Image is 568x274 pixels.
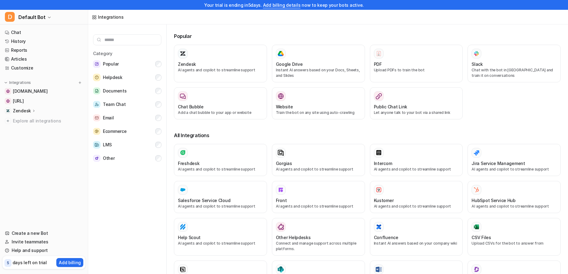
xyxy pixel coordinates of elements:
[178,197,230,204] h3: Salesforce Service Cloud
[272,45,365,82] button: Google DriveGoogle DriveInstant AI answers based on your Docs, Sheets, and Slides
[278,224,284,230] img: Other Helpdesks
[276,160,292,167] h3: Gorgias
[370,181,463,213] button: KustomerKustomerAI agents and copilot to streamline support
[272,218,365,256] button: Other HelpdesksOther HelpdesksConnect and manage support across multiple platforms.
[374,197,394,204] h3: Kustomer
[472,67,557,78] p: Chat with the bot in [GEOGRAPHIC_DATA] and train it on conversations
[374,61,382,67] h3: PDF
[370,87,463,119] button: Public Chat LinkLet anyone talk to your bot via a shared link
[93,125,161,137] button: EcommerceEcommerce
[276,61,303,67] h3: Google Drive
[376,224,382,230] img: Confluence
[59,259,81,266] p: Add billing
[276,110,361,115] p: Train the bot on any site using auto-crawling
[174,32,561,40] h3: Popular
[276,103,293,110] h3: Website
[472,61,483,67] h3: Slack
[276,197,287,204] h3: Front
[272,144,365,176] button: GorgiasAI agents and copilot to streamline support
[103,128,126,135] span: Ecommerce
[93,112,161,124] button: EmailEmail
[13,259,47,266] p: days left on trial
[278,93,284,99] img: Website
[2,37,85,46] a: History
[174,87,267,119] button: Chat BubbleAdd a chat bubble to your app or website
[93,74,100,81] img: Helpdesk
[103,155,115,162] span: Other
[93,85,161,97] button: DocumentsDocuments
[376,51,382,56] img: PDF
[2,238,85,246] a: Invite teammates
[178,241,263,246] p: AI agents and copilot to streamline support
[2,80,33,86] button: Integrations
[2,28,85,37] a: Chat
[473,224,480,230] img: CSV Files
[93,128,100,135] img: Ecommerce
[174,181,267,213] button: Salesforce Service Cloud Salesforce Service CloudAI agents and copilot to streamline support
[374,160,392,167] h3: Intercom
[2,117,85,125] a: Explore all integrations
[272,87,365,119] button: WebsiteWebsiteTrain the bot on any site using auto-crawling
[93,141,100,148] img: LMS
[174,218,267,256] button: Help ScoutHelp ScoutAI agents and copilot to streamline support
[2,97,85,105] a: dashboard.eesel.ai[URL]
[278,187,284,193] img: Front
[103,141,112,148] span: LMS
[472,197,516,204] h3: HubSpot Service Hub
[93,155,100,162] img: Other
[93,50,161,57] h5: Category
[374,110,459,115] p: Let anyone talk to your bot via a shared link
[472,234,491,241] h3: CSV Files
[468,45,561,82] button: SlackSlackChat with the bot in [GEOGRAPHIC_DATA] and train it on conversations
[2,64,85,72] a: Customize
[370,144,463,176] button: IntercomAI agents and copilot to streamline support
[103,60,119,68] span: Popular
[93,114,100,122] img: Email
[278,266,284,272] img: Sharepoint
[13,98,24,104] span: [URL]
[272,181,365,213] button: FrontFrontAI agents and copilot to streamline support
[178,110,263,115] p: Add a chat bubble to your app or website
[5,118,11,124] img: explore all integrations
[178,103,204,110] h3: Chat Bubble
[374,67,459,73] p: Upload PDFs to train the bot
[4,81,8,85] img: expand menu
[6,109,10,113] img: Zendesk
[174,144,267,176] button: FreshdeskAI agents and copilot to streamline support
[98,14,124,20] div: Integrations
[374,204,459,209] p: AI agents and copilot to streamline support
[103,87,126,95] span: Documents
[93,60,100,68] img: Popular
[374,234,398,241] h3: Confluence
[180,224,186,230] img: Help Scout
[468,218,561,256] button: CSV FilesCSV FilesUpload CSVs for the bot to answer from
[93,101,100,108] img: Team Chat
[9,80,31,85] p: Integrations
[374,103,408,110] h3: Public Chat Link
[473,266,480,272] img: Document360
[370,45,463,82] button: PDFPDFUpload PDFs to train the bot
[473,187,480,193] img: HubSpot Service Hub
[174,45,267,82] button: ZendeskAI agents and copilot to streamline support
[103,101,126,108] span: Team Chat
[473,50,480,57] img: Slack
[13,116,83,126] span: Explore all integrations
[2,46,85,54] a: Reports
[468,181,561,213] button: HubSpot Service HubHubSpot Service HubAI agents and copilot to streamline support
[278,51,284,56] img: Google Drive
[276,167,361,172] p: AI agents and copilot to streamline support
[92,14,124,20] a: Integrations
[178,61,196,67] h3: Zendesk
[93,88,100,95] img: Documents
[263,2,301,8] a: Add billing details
[2,55,85,63] a: Articles
[103,114,114,122] span: Email
[376,267,382,272] img: Word Documents
[376,187,382,193] img: Kustomer
[178,234,201,241] h3: Help Scout
[180,266,186,272] img: Notion
[178,67,263,73] p: AI agents and copilot to streamline support
[5,12,15,22] span: D
[18,13,46,21] span: Default Bot
[472,241,557,246] p: Upload CSVs for the bot to answer from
